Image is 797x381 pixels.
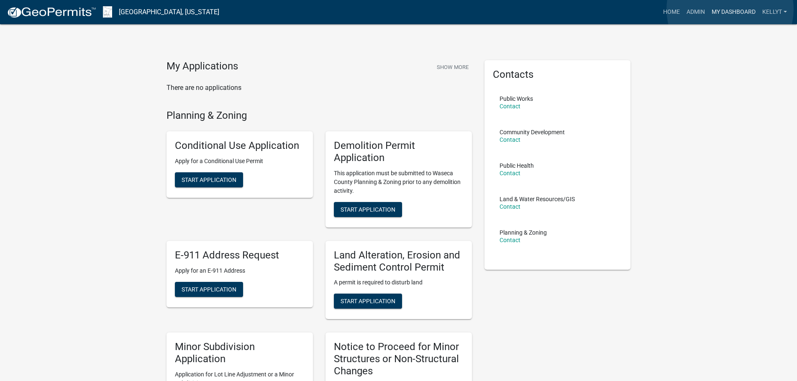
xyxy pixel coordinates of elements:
p: A permit is required to disturb land [334,278,464,287]
img: Waseca County, Minnesota [103,6,112,18]
a: Contact [500,170,520,176]
button: Start Application [175,172,243,187]
button: Start Application [334,294,402,309]
h5: Contacts [493,69,623,81]
a: Contact [500,103,520,110]
h5: Notice to Proceed for Minor Structures or Non-Structural Changes [334,341,464,377]
h4: My Applications [167,60,238,73]
h5: E-911 Address Request [175,249,305,261]
p: Public Works [500,96,533,102]
p: Apply for an E-911 Address [175,266,305,275]
a: My Dashboard [708,4,759,20]
p: Apply for a Conditional Use Permit [175,157,305,166]
span: Start Application [341,206,395,212]
a: [GEOGRAPHIC_DATA], [US_STATE] [119,5,219,19]
span: Start Application [182,286,236,292]
button: Show More [433,60,472,74]
h5: Demolition Permit Application [334,140,464,164]
h5: Conditional Use Application [175,140,305,152]
a: Home [660,4,683,20]
a: Contact [500,136,520,143]
a: Contact [500,237,520,243]
a: Contact [500,203,520,210]
button: Start Application [334,202,402,217]
h4: Planning & Zoning [167,110,472,122]
p: Planning & Zoning [500,230,547,235]
p: There are no applications [167,83,472,93]
a: Admin [683,4,708,20]
p: This application must be submitted to Waseca County Planning & Zoning prior to any demolition act... [334,169,464,195]
p: Community Development [500,129,565,135]
a: kellyt [759,4,790,20]
span: Start Application [182,176,236,183]
button: Start Application [175,282,243,297]
p: Public Health [500,163,534,169]
span: Start Application [341,298,395,304]
p: Land & Water Resources/GIS [500,196,575,202]
h5: Land Alteration, Erosion and Sediment Control Permit [334,249,464,274]
h5: Minor Subdivision Application [175,341,305,365]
